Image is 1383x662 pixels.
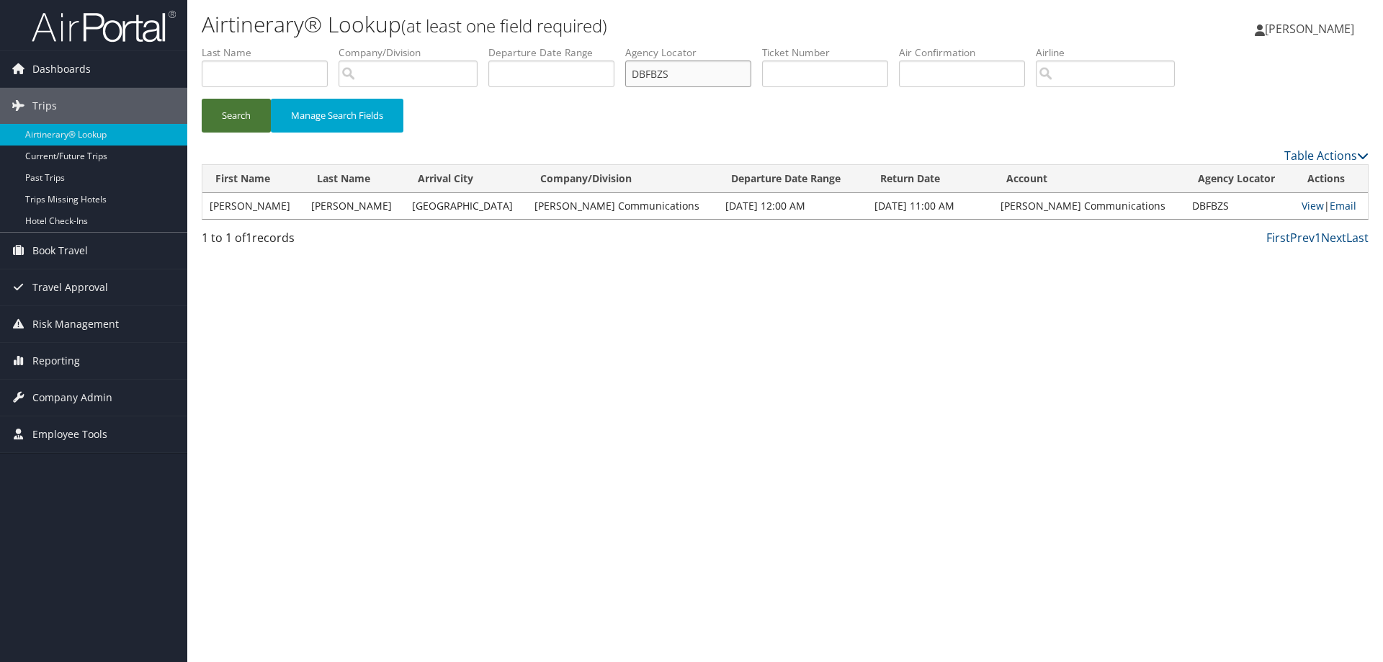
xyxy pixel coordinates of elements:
label: Agency Locator [625,45,762,60]
a: First [1266,230,1290,246]
small: (at least one field required) [401,14,607,37]
label: Airline [1036,45,1186,60]
td: [GEOGRAPHIC_DATA] [405,193,527,219]
button: Manage Search Fields [271,99,403,133]
a: Table Actions [1284,148,1369,164]
th: Return Date: activate to sort column ascending [867,165,994,193]
span: Book Travel [32,233,88,269]
span: Employee Tools [32,416,107,452]
td: [PERSON_NAME] Communications [527,193,718,219]
label: Departure Date Range [488,45,625,60]
a: Next [1321,230,1346,246]
a: [PERSON_NAME] [1255,7,1369,50]
th: Departure Date Range: activate to sort column ascending [718,165,867,193]
span: Travel Approval [32,269,108,305]
a: 1 [1315,230,1321,246]
span: [PERSON_NAME] [1265,21,1354,37]
td: | [1294,193,1368,219]
th: Company/Division [527,165,718,193]
td: [PERSON_NAME] [202,193,304,219]
th: Agency Locator: activate to sort column ascending [1185,165,1294,193]
a: View [1302,199,1324,213]
span: Risk Management [32,306,119,342]
th: First Name: activate to sort column ascending [202,165,304,193]
td: [DATE] 11:00 AM [867,193,994,219]
span: Reporting [32,343,80,379]
th: Arrival City: activate to sort column ascending [405,165,527,193]
img: airportal-logo.png [32,9,176,43]
span: Trips [32,88,57,124]
td: DBFBZS [1185,193,1294,219]
th: Actions [1294,165,1368,193]
span: 1 [246,230,252,246]
span: Company Admin [32,380,112,416]
button: Search [202,99,271,133]
label: Ticket Number [762,45,899,60]
label: Company/Division [339,45,488,60]
td: [PERSON_NAME] [304,193,406,219]
a: Last [1346,230,1369,246]
td: [DATE] 12:00 AM [718,193,867,219]
a: Email [1330,199,1356,213]
label: Air Confirmation [899,45,1036,60]
td: [PERSON_NAME] Communications [993,193,1184,219]
th: Account: activate to sort column ascending [993,165,1184,193]
label: Last Name [202,45,339,60]
a: Prev [1290,230,1315,246]
span: Dashboards [32,51,91,87]
h1: Airtinerary® Lookup [202,9,980,40]
div: 1 to 1 of records [202,229,478,254]
th: Last Name: activate to sort column ascending [304,165,406,193]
